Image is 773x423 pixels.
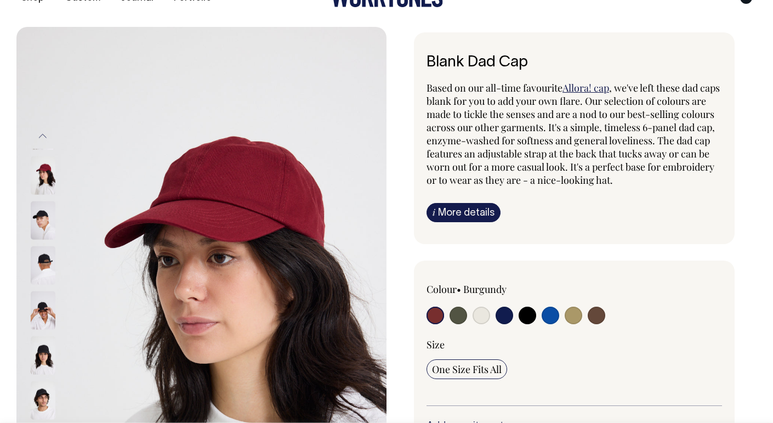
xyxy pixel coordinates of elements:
button: Previous [35,124,51,149]
span: One Size Fits All [432,363,502,376]
a: Allora! cap [562,81,609,94]
span: , we've left these dad caps blank for you to add your own flare. Our selection of colours are mad... [427,81,720,187]
img: black [31,291,55,330]
img: black [31,246,55,285]
img: burgundy [31,156,55,195]
span: • [457,283,461,296]
a: iMore details [427,203,501,222]
img: black [31,201,55,240]
img: black [31,336,55,375]
h6: Blank Dad Cap [427,54,722,71]
label: Burgundy [463,283,507,296]
input: One Size Fits All [427,359,507,379]
span: Based on our all-time favourite [427,81,562,94]
span: i [433,206,435,218]
img: black [31,381,55,420]
div: Colour [427,283,545,296]
div: Size [427,338,722,351]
